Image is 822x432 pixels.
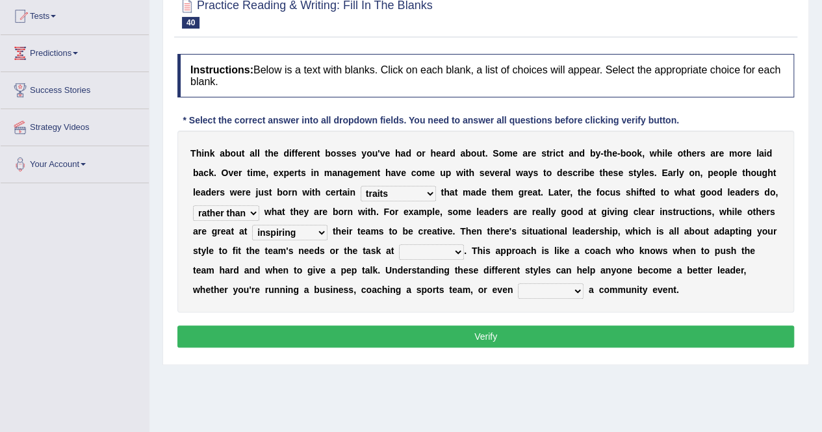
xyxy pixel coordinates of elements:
b: s [626,187,631,197]
b: d [205,187,211,197]
b: e [482,187,487,197]
b: t [692,187,695,197]
b: i [250,168,253,178]
b: t [660,187,663,197]
b: c [556,148,561,159]
b: t [537,187,541,197]
b: c [411,168,417,178]
b: h [395,148,401,159]
b: e [196,187,201,197]
b: e [366,168,372,178]
b: o [599,187,605,197]
b: a [503,168,508,178]
b: d [405,148,411,159]
b: w [302,187,309,197]
button: Verify [177,325,794,348]
b: t [264,148,268,159]
b: l [508,168,511,178]
b: e [732,168,737,178]
b: m [324,168,332,178]
b: u [372,148,378,159]
b: h [686,148,692,159]
b: e [484,168,489,178]
b: E [661,168,667,178]
b: b [590,148,596,159]
b: t [742,168,745,178]
b: a [710,148,715,159]
span: 40 [182,17,199,29]
b: t [559,187,562,197]
b: l [255,148,257,159]
b: s [533,168,538,178]
b: e [586,187,591,197]
b: T [190,148,196,159]
b: x [279,168,284,178]
b: e [644,168,649,178]
b: i [201,148,204,159]
b: e [298,148,303,159]
b: e [745,187,751,197]
b: e [261,168,266,178]
b: t [317,148,320,159]
b: t [466,168,469,178]
b: o [231,148,237,159]
b: t [441,187,444,197]
b: r [242,187,245,197]
b: s [480,168,485,178]
b: w [516,168,523,178]
b: t [377,168,380,178]
b: e [608,168,613,178]
b: s [615,187,621,197]
b: t [604,148,607,159]
b: s [700,148,705,159]
b: a [759,148,764,159]
b: S [493,148,498,159]
b: a [523,168,528,178]
b: m [253,168,261,178]
b: , [700,168,702,178]
b: h [631,187,637,197]
b: u [476,148,482,159]
b: y [679,168,684,178]
b: t [312,187,315,197]
b: u [610,187,616,197]
b: t [773,168,776,178]
b: f [294,148,298,159]
b: n [695,168,700,178]
b: n [313,168,319,178]
b: - [600,148,604,159]
b: O [222,168,229,178]
b: e [618,168,623,178]
b: a [450,187,455,197]
b: s [220,187,225,197]
b: e [719,148,724,159]
b: u [258,187,264,197]
b: p [708,168,713,178]
b: o [711,187,717,197]
b: e [401,168,406,178]
b: r [743,148,746,159]
b: e [346,148,352,159]
b: k [209,168,214,178]
b: m [422,168,430,178]
b: a [735,187,740,197]
b: a [332,168,337,178]
b: m [504,148,512,159]
b: s [264,187,269,197]
b: y [636,168,641,178]
b: e [289,168,294,178]
b: e [385,148,390,159]
b: b [465,148,471,159]
b: i [311,168,313,178]
b: a [460,148,465,159]
b: r [549,148,552,159]
b: e [500,187,506,197]
b: t [599,168,602,178]
b: a [342,187,348,197]
b: o [677,148,683,159]
b: t [298,168,301,178]
b: w [456,168,463,178]
b: d [557,168,563,178]
b: e [562,168,567,178]
b: h [745,168,751,178]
